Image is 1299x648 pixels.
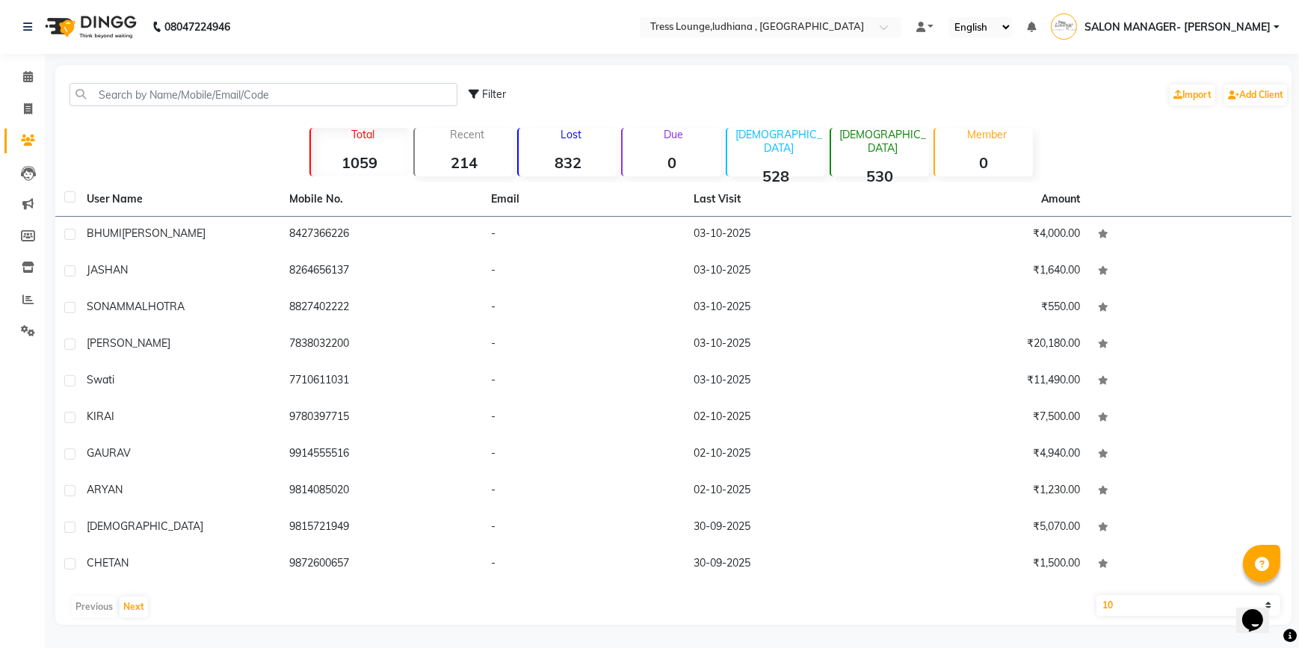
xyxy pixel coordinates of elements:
strong: 530 [831,167,929,185]
span: [PERSON_NAME] [87,336,170,350]
td: - [482,363,685,400]
td: 9815721949 [280,510,483,546]
span: SONAM [87,300,126,313]
span: GAURAV [87,446,131,460]
span: swati [87,373,114,386]
th: Email [482,182,685,217]
td: 30-09-2025 [685,510,887,546]
td: ₹1,230.00 [887,473,1090,510]
td: 03-10-2025 [685,363,887,400]
span: MALHOTRA [126,300,185,313]
strong: 214 [415,153,513,172]
td: ₹4,940.00 [887,436,1090,473]
span: [DEMOGRAPHIC_DATA] [87,519,203,533]
span: JASHAN [87,263,128,277]
img: SALON MANAGER- VASU [1051,13,1077,40]
td: - [482,253,685,290]
td: 03-10-2025 [685,290,887,327]
a: Add Client [1224,84,1287,105]
p: [DEMOGRAPHIC_DATA] [837,128,929,155]
p: Member [941,128,1033,141]
span: KIRAI [87,410,114,423]
strong: 0 [623,153,721,172]
th: Mobile No. [280,182,483,217]
td: - [482,290,685,327]
p: Due [626,128,721,141]
td: 8427366226 [280,217,483,253]
strong: 528 [727,167,825,185]
th: Last Visit [685,182,887,217]
a: Import [1170,84,1215,105]
td: - [482,217,685,253]
td: - [482,327,685,363]
span: CHETAN [87,556,129,570]
span: ARYAN [87,483,123,496]
p: Total [317,128,409,141]
span: [PERSON_NAME] [122,226,206,240]
td: ₹5,070.00 [887,510,1090,546]
td: 9780397715 [280,400,483,436]
strong: 1059 [311,153,409,172]
td: 8827402222 [280,290,483,327]
td: - [482,473,685,510]
span: Filter [482,87,506,101]
td: 9814085020 [280,473,483,510]
td: ₹20,180.00 [887,327,1090,363]
td: ₹11,490.00 [887,363,1090,400]
th: User Name [78,182,280,217]
p: Recent [421,128,513,141]
td: 03-10-2025 [685,253,887,290]
strong: 832 [519,153,617,172]
iframe: chat widget [1236,588,1284,633]
td: ₹550.00 [887,290,1090,327]
strong: 0 [935,153,1033,172]
td: ₹1,640.00 [887,253,1090,290]
td: - [482,400,685,436]
td: ₹4,000.00 [887,217,1090,253]
th: Amount [1032,182,1089,216]
input: Search by Name/Mobile/Email/Code [70,83,457,106]
td: 02-10-2025 [685,436,887,473]
p: Lost [525,128,617,141]
td: 02-10-2025 [685,400,887,436]
span: SALON MANAGER- [PERSON_NAME] [1084,19,1271,35]
td: 7838032200 [280,327,483,363]
td: ₹1,500.00 [887,546,1090,583]
td: 03-10-2025 [685,217,887,253]
td: 8264656137 [280,253,483,290]
td: ₹7,500.00 [887,400,1090,436]
td: - [482,436,685,473]
td: 02-10-2025 [685,473,887,510]
td: 03-10-2025 [685,327,887,363]
span: BHUMI [87,226,122,240]
td: 9872600657 [280,546,483,583]
td: 7710611031 [280,363,483,400]
td: 30-09-2025 [685,546,887,583]
img: logo [38,6,141,48]
td: - [482,510,685,546]
p: [DEMOGRAPHIC_DATA] [733,128,825,155]
button: Next [120,596,148,617]
b: 08047224946 [164,6,230,48]
td: - [482,546,685,583]
td: 9914555516 [280,436,483,473]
